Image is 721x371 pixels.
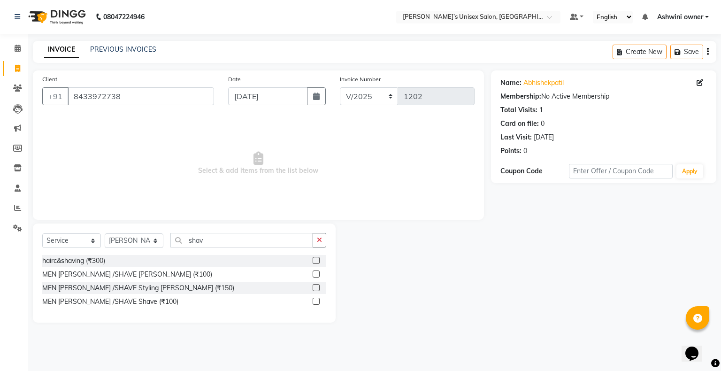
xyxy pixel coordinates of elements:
div: MEN [PERSON_NAME] /SHAVE [PERSON_NAME] (₹100) [42,270,212,279]
button: Apply [676,164,703,178]
button: Create New [613,45,667,59]
input: Enter Offer / Coupon Code [569,164,672,178]
div: Card on file: [500,119,539,129]
div: Total Visits: [500,105,537,115]
div: Points: [500,146,522,156]
div: 0 [541,119,545,129]
button: +91 [42,87,69,105]
div: Coupon Code [500,166,569,176]
div: [DATE] [534,132,554,142]
span: Select & add items from the list below [42,116,475,210]
div: No Active Membership [500,92,707,101]
div: hairc&shaving (₹300) [42,256,105,266]
label: Invoice Number [340,75,381,84]
div: Membership: [500,92,541,101]
label: Date [228,75,241,84]
div: Last Visit: [500,132,532,142]
button: Save [670,45,703,59]
div: 0 [523,146,527,156]
img: logo [24,4,88,30]
a: Abhishekpatil [523,78,564,88]
div: MEN [PERSON_NAME] /SHAVE Styling [PERSON_NAME] (₹150) [42,283,234,293]
div: Name: [500,78,522,88]
div: 1 [539,105,543,115]
label: Client [42,75,57,84]
input: Search by Name/Mobile/Email/Code [68,87,214,105]
a: INVOICE [44,41,79,58]
div: MEN [PERSON_NAME] /SHAVE Shave (₹100) [42,297,178,307]
a: PREVIOUS INVOICES [90,45,156,54]
span: Ashwini owner [657,12,703,22]
iframe: chat widget [682,333,712,362]
input: Search or Scan [170,233,313,247]
b: 08047224946 [103,4,145,30]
